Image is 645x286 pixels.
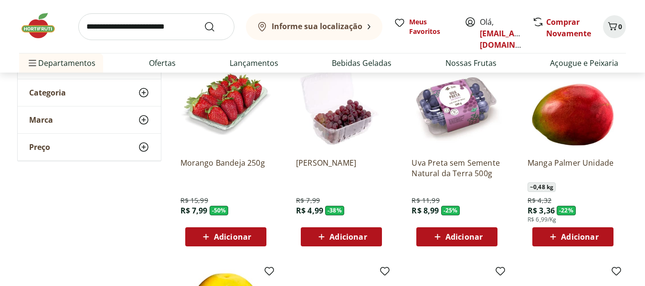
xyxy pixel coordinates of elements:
[230,57,278,69] a: Lançamentos
[296,205,323,216] span: R$ 4,99
[204,21,227,32] button: Submit Search
[528,196,551,205] span: R$ 4,32
[528,216,557,223] span: R$ 6,99/Kg
[180,196,208,205] span: R$ 15,99
[19,11,67,40] img: Hortifruti
[618,22,622,31] span: 0
[27,52,95,74] span: Departamentos
[27,52,38,74] button: Menu
[18,134,161,160] button: Preço
[412,59,502,150] img: Uva Preta sem Semente Natural da Terra 500g
[29,115,53,125] span: Marca
[185,227,266,246] button: Adicionar
[78,13,234,40] input: search
[296,158,387,179] a: [PERSON_NAME]
[480,28,546,50] a: [EMAIL_ADDRESS][DOMAIN_NAME]
[180,205,208,216] span: R$ 7,99
[416,227,497,246] button: Adicionar
[528,59,618,150] img: Manga Palmer Unidade
[561,233,598,241] span: Adicionar
[332,57,391,69] a: Bebidas Geladas
[441,206,460,215] span: - 25 %
[528,182,556,192] span: ~ 0,48 kg
[412,158,502,179] a: Uva Preta sem Semente Natural da Terra 500g
[180,59,271,150] img: Morango Bandeja 250g
[296,196,320,205] span: R$ 7,99
[214,233,251,241] span: Adicionar
[412,205,439,216] span: R$ 8,99
[29,142,50,152] span: Preço
[180,158,271,179] a: Morango Bandeja 250g
[18,79,161,106] button: Categoria
[412,196,439,205] span: R$ 11,99
[301,227,382,246] button: Adicionar
[246,13,382,40] button: Informe sua localização
[532,227,613,246] button: Adicionar
[394,17,453,36] a: Meus Favoritos
[409,17,453,36] span: Meus Favoritos
[210,206,229,215] span: - 50 %
[557,206,576,215] span: - 22 %
[329,233,367,241] span: Adicionar
[528,158,618,179] a: Manga Palmer Unidade
[528,205,555,216] span: R$ 3,36
[550,57,618,69] a: Açougue e Peixaria
[29,88,66,97] span: Categoria
[149,57,176,69] a: Ofertas
[18,106,161,133] button: Marca
[272,21,362,32] b: Informe sua localização
[445,57,497,69] a: Nossas Frutas
[325,206,344,215] span: - 38 %
[546,17,591,39] a: Comprar Novamente
[603,15,626,38] button: Carrinho
[480,16,522,51] span: Olá,
[445,233,483,241] span: Adicionar
[296,59,387,150] img: Uva Rosada Embalada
